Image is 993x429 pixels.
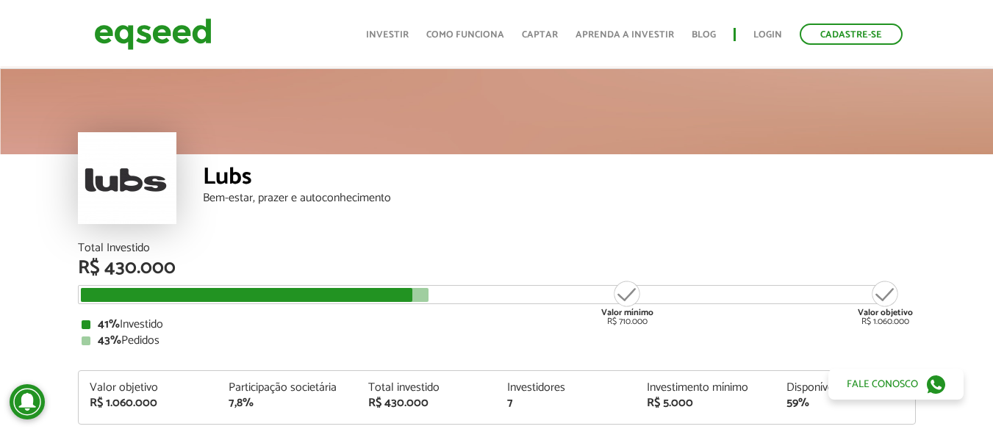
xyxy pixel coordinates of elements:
[366,30,409,40] a: Investir
[229,397,346,409] div: 7,8%
[98,331,121,350] strong: 43%
[786,397,904,409] div: 59%
[647,382,764,394] div: Investimento mínimo
[522,30,558,40] a: Captar
[647,397,764,409] div: R$ 5.000
[90,382,207,394] div: Valor objetivo
[368,382,486,394] div: Total investido
[858,306,913,320] strong: Valor objetivo
[82,335,912,347] div: Pedidos
[368,397,486,409] div: R$ 430.000
[78,259,916,278] div: R$ 430.000
[203,192,916,204] div: Bem-estar, prazer e autoconhecimento
[858,279,913,326] div: R$ 1.060.000
[98,314,120,334] strong: 41%
[90,397,207,409] div: R$ 1.060.000
[576,30,674,40] a: Aprenda a investir
[601,306,653,320] strong: Valor mínimo
[753,30,782,40] a: Login
[94,15,212,54] img: EqSeed
[507,397,625,409] div: 7
[203,165,916,192] div: Lubs
[229,382,346,394] div: Participação societária
[78,242,916,254] div: Total Investido
[426,30,504,40] a: Como funciona
[692,30,716,40] a: Blog
[828,369,964,400] a: Fale conosco
[507,382,625,394] div: Investidores
[800,24,903,45] a: Cadastre-se
[82,319,912,331] div: Investido
[600,279,655,326] div: R$ 710.000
